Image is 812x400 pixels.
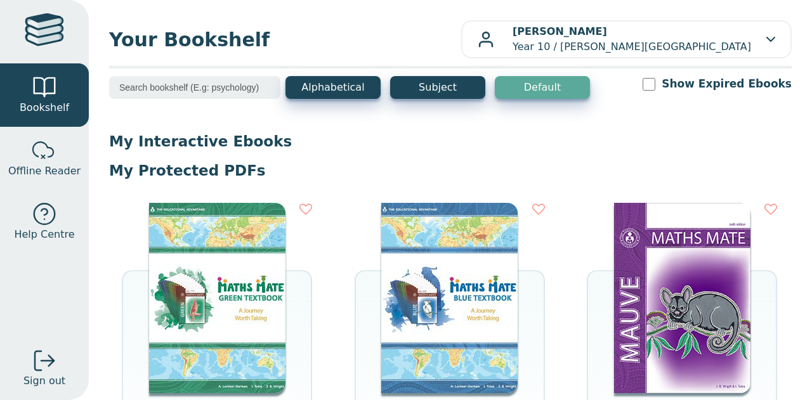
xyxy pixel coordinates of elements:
[390,76,485,99] button: Subject
[513,24,751,55] p: Year 10 / [PERSON_NAME][GEOGRAPHIC_DATA]
[14,227,74,242] span: Help Centre
[109,76,280,99] input: Search bookshelf (E.g: psychology)
[149,203,285,393] img: d217eb7a-912f-4d9a-aecd-4221cbfd95d6.jpg
[23,373,65,389] span: Sign out
[109,161,792,180] p: My Protected PDFs
[285,76,381,99] button: Alphabetical
[614,203,750,393] img: 90e00fb2-9784-4c15-b68c-75853570eb3f.jpg
[662,76,792,92] label: Show Expired Ebooks
[109,132,792,151] p: My Interactive Ebooks
[381,203,518,393] img: 1493e4b5-e9ab-430e-b635-13c96d0c5eb7.jpg
[8,164,81,179] span: Offline Reader
[20,100,69,115] span: Bookshelf
[513,25,607,37] b: [PERSON_NAME]
[109,25,461,54] span: Your Bookshelf
[461,20,792,58] button: [PERSON_NAME]Year 10 / [PERSON_NAME][GEOGRAPHIC_DATA]
[495,76,590,99] button: Default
